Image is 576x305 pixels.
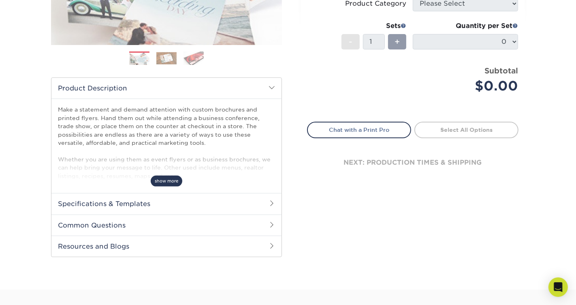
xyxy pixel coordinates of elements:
a: Select All Options [414,122,518,138]
div: Sets [341,21,406,31]
h2: Specifications & Templates [51,193,282,214]
img: Brochures & Flyers 03 [183,51,204,65]
img: Brochures & Flyers 02 [156,52,177,64]
strong: Subtotal [484,66,518,75]
div: $0.00 [419,76,518,96]
img: Brochures & Flyers 01 [129,52,149,66]
h2: Resources and Blogs [51,236,282,257]
div: Open Intercom Messenger [548,277,568,297]
h2: Common Questions [51,215,282,236]
p: Make a statement and demand attention with custom brochures and printed flyers. Hand them out whi... [58,105,275,213]
div: Quantity per Set [413,21,518,31]
div: next: production times & shipping [307,138,518,187]
a: Chat with a Print Pro [307,122,411,138]
span: - [349,36,352,48]
h2: Product Description [51,78,282,99]
span: show more [151,176,182,187]
span: + [395,36,400,48]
